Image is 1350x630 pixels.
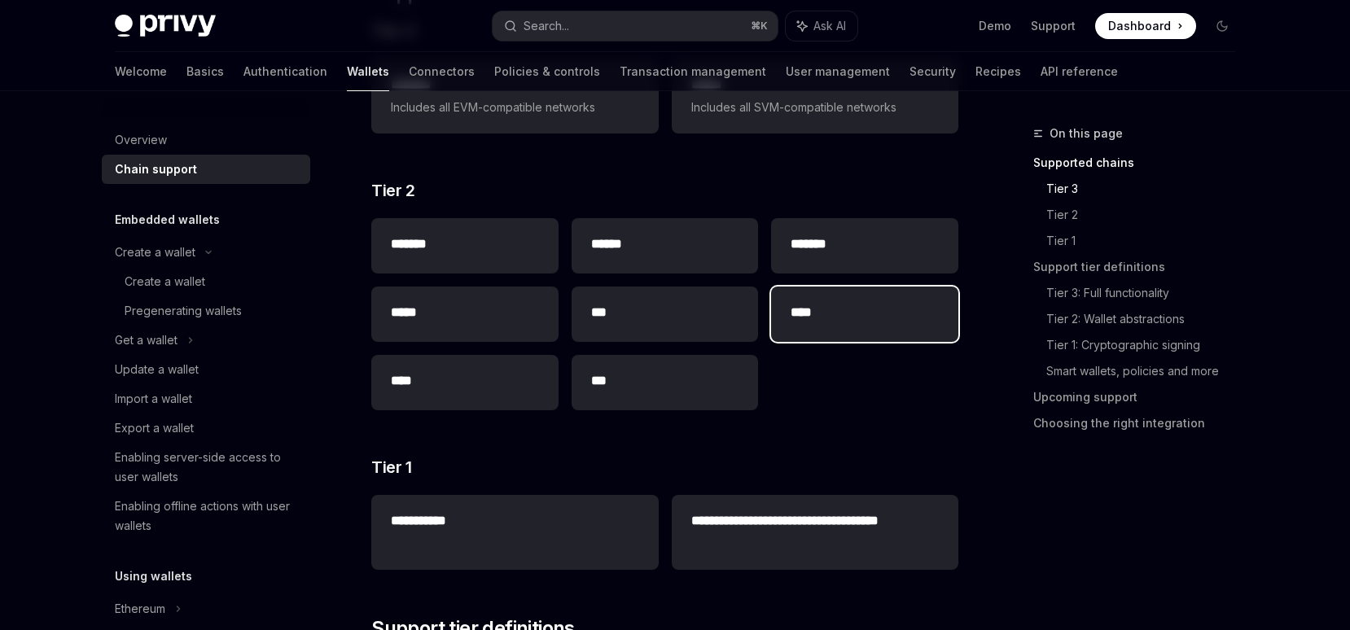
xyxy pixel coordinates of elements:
a: Security [909,52,956,91]
a: Chain support [102,155,310,184]
a: Create a wallet [102,267,310,296]
a: Supported chains [1033,150,1248,176]
div: Get a wallet [115,330,178,350]
span: Dashboard [1108,18,1171,34]
a: Demo [979,18,1011,34]
div: Enabling server-side access to user wallets [115,448,300,487]
a: Upcoming support [1033,384,1248,410]
a: Connectors [409,52,475,91]
a: Enabling offline actions with user wallets [102,492,310,540]
a: Pregenerating wallets [102,296,310,326]
a: Choosing the right integration [1033,410,1248,436]
a: Recipes [975,52,1021,91]
button: Search...⌘K [493,11,778,41]
div: Import a wallet [115,389,192,409]
h5: Using wallets [115,567,192,586]
div: Pregenerating wallets [125,301,242,321]
span: Tier 1 [371,456,411,479]
a: Tier 1: Cryptographic signing [1046,332,1248,358]
a: Import a wallet [102,384,310,413]
div: Create a wallet [125,272,205,291]
span: Includes all SVM-compatible networks [691,98,939,117]
a: Authentication [243,52,327,91]
h5: Embedded wallets [115,210,220,230]
span: ⌘ K [751,20,768,33]
a: Wallets [347,52,389,91]
a: Tier 1 [1046,228,1248,254]
div: Overview [115,130,167,150]
button: Ask AI [786,11,857,41]
a: Policies & controls [494,52,600,91]
a: **** *Includes all SVM-compatible networks [672,59,958,133]
span: Includes all EVM-compatible networks [391,98,638,117]
a: Export a wallet [102,413,310,443]
div: Search... [524,16,569,36]
a: API reference [1041,52,1118,91]
a: Support [1031,18,1076,34]
a: Transaction management [620,52,766,91]
span: Tier 2 [371,179,414,202]
span: On this page [1050,124,1123,143]
span: Ask AI [813,18,846,34]
div: Create a wallet [115,243,195,262]
button: Toggle dark mode [1209,13,1235,39]
div: Export a wallet [115,418,194,438]
a: Update a wallet [102,355,310,384]
a: User management [786,52,890,91]
a: Welcome [115,52,167,91]
img: dark logo [115,15,216,37]
a: Basics [186,52,224,91]
a: Tier 2: Wallet abstractions [1046,306,1248,332]
div: Update a wallet [115,360,199,379]
div: Chain support [115,160,197,179]
a: Tier 3 [1046,176,1248,202]
a: Overview [102,125,310,155]
a: Tier 2 [1046,202,1248,228]
a: Dashboard [1095,13,1196,39]
div: Ethereum [115,599,165,619]
a: Tier 3: Full functionality [1046,280,1248,306]
a: Smart wallets, policies and more [1046,358,1248,384]
a: **** ***Includes all EVM-compatible networks [371,59,658,133]
div: Enabling offline actions with user wallets [115,497,300,536]
a: Enabling server-side access to user wallets [102,443,310,492]
a: Support tier definitions [1033,254,1248,280]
